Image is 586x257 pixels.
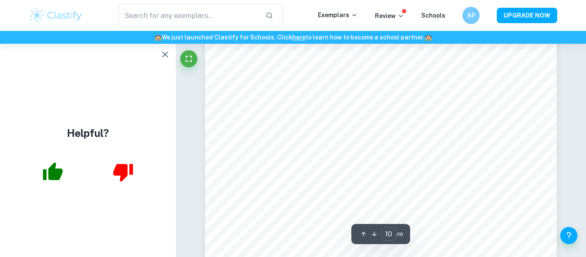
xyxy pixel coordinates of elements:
a: here [292,34,305,41]
img: Clastify logo [29,7,83,24]
h6: We just launched Clastify for Schools. Click to learn how to become a school partner. [2,33,584,42]
span: / 16 [396,230,403,238]
button: AP [462,7,480,24]
h6: AP [466,11,476,20]
h4: Helpful? [67,125,109,141]
p: Exemplars [318,10,358,20]
button: UPGRADE NOW [497,8,557,23]
button: Help and Feedback [560,227,577,244]
a: Schools [421,12,445,19]
input: Search for any exemplars... [118,3,259,27]
button: Fullscreen [180,50,197,67]
span: 🏫 [425,34,432,41]
span: 🏫 [154,34,162,41]
p: Review [375,11,404,21]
